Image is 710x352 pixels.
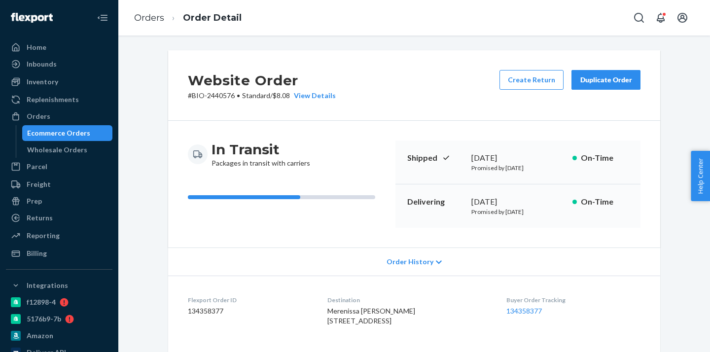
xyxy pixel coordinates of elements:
p: Promised by [DATE] [471,208,565,216]
div: Duplicate Order [580,75,632,85]
div: Packages in transit with carriers [212,141,310,168]
div: Amazon [27,331,53,341]
a: Order Detail [183,12,242,23]
dt: Buyer Order Tracking [506,296,640,304]
a: Replenishments [6,92,112,107]
button: View Details [290,91,336,101]
button: Open notifications [651,8,671,28]
p: On-Time [581,152,629,164]
button: Close Navigation [93,8,112,28]
div: Returns [27,213,53,223]
div: Parcel [27,162,47,172]
dt: Flexport Order ID [188,296,312,304]
button: Create Return [499,70,564,90]
p: On-Time [581,196,629,208]
a: Billing [6,246,112,261]
div: Integrations [27,281,68,290]
a: Prep [6,193,112,209]
div: f12898-4 [27,297,56,307]
a: Reporting [6,228,112,244]
a: Inbounds [6,56,112,72]
button: Help Center [691,151,710,201]
span: Standard [242,91,270,100]
img: Flexport logo [11,13,53,23]
div: [DATE] [471,196,565,208]
div: Billing [27,248,47,258]
a: f12898-4 [6,294,112,310]
p: Shipped [407,152,463,164]
button: Open account menu [673,8,692,28]
h3: In Transit [212,141,310,158]
a: Orders [134,12,164,23]
a: Inventory [6,74,112,90]
p: Delivering [407,196,463,208]
a: Orders [6,108,112,124]
dd: 134358377 [188,306,312,316]
div: Reporting [27,231,60,241]
a: 5176b9-7b [6,311,112,327]
p: Promised by [DATE] [471,164,565,172]
a: Ecommerce Orders [22,125,113,141]
div: Prep [27,196,42,206]
button: Open Search Box [629,8,649,28]
button: Duplicate Order [571,70,640,90]
div: Inventory [27,77,58,87]
span: Merenissa [PERSON_NAME] [STREET_ADDRESS] [327,307,415,325]
a: Freight [6,176,112,192]
div: Replenishments [27,95,79,105]
div: [DATE] [471,152,565,164]
div: Home [27,42,46,52]
div: Orders [27,111,50,121]
div: 5176b9-7b [27,314,61,324]
p: # BIO-2440576 / $8.08 [188,91,336,101]
h2: Website Order [188,70,336,91]
a: Parcel [6,159,112,175]
a: Returns [6,210,112,226]
a: Wholesale Orders [22,142,113,158]
div: Freight [27,179,51,189]
dt: Destination [327,296,490,304]
div: Wholesale Orders [27,145,87,155]
div: Inbounds [27,59,57,69]
a: Home [6,39,112,55]
a: 134358377 [506,307,542,315]
span: • [237,91,240,100]
span: Order History [387,257,433,267]
a: Amazon [6,328,112,344]
div: Ecommerce Orders [27,128,90,138]
ol: breadcrumbs [126,3,249,33]
button: Integrations [6,278,112,293]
